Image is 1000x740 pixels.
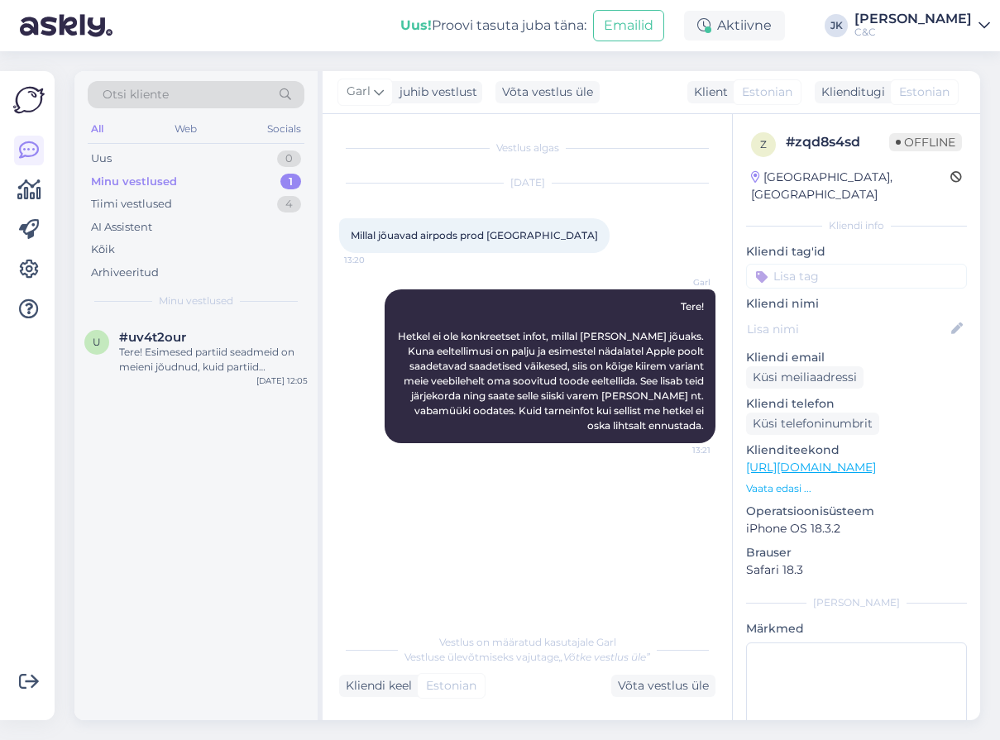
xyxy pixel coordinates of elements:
[159,294,233,308] span: Minu vestlused
[742,84,792,101] span: Estonian
[760,138,767,150] span: z
[746,620,967,637] p: Märkmed
[746,481,967,496] p: Vaata edasi ...
[648,276,711,289] span: Garl
[398,300,706,432] span: Tere! Hetkel ei ole konkreetset infot, millal [PERSON_NAME] jõuaks. Kuna eeltellimusi on palju ja...
[611,675,715,697] div: Võta vestlus üle
[91,219,152,236] div: AI Assistent
[746,561,967,579] p: Safari 18.3
[746,218,967,233] div: Kliendi info
[899,84,950,101] span: Estonian
[264,118,304,140] div: Socials
[426,677,476,695] span: Estonian
[439,636,616,648] span: Vestlus on määratud kasutajale Garl
[277,150,301,167] div: 0
[746,595,967,610] div: [PERSON_NAME]
[746,520,967,537] p: iPhone OS 18.3.2
[103,86,169,103] span: Otsi kliente
[854,26,972,39] div: C&C
[91,265,159,281] div: Arhiveeritud
[339,175,715,190] div: [DATE]
[746,264,967,289] input: Lisa tag
[746,366,864,389] div: Küsi meiliaadressi
[404,651,650,663] span: Vestluse ülevõtmiseks vajutage
[746,413,879,435] div: Küsi telefoninumbrit
[339,677,412,695] div: Kliendi keel
[339,141,715,155] div: Vestlus algas
[746,349,967,366] p: Kliendi email
[495,81,600,103] div: Võta vestlus üle
[91,174,177,190] div: Minu vestlused
[648,444,711,456] span: 13:21
[746,503,967,520] p: Operatsioonisüsteem
[280,174,301,190] div: 1
[400,16,586,36] div: Proovi tasuta juba täna:
[889,133,962,151] span: Offline
[91,241,115,258] div: Kõik
[119,345,308,375] div: Tere! Esimesed partiid seadmeid on meieni jõudnud, kuid partiid sisaldavad endiselt [PERSON_NAME]...
[559,651,650,663] i: „Võtke vestlus üle”
[91,196,172,212] div: Tiimi vestlused
[746,442,967,459] p: Klienditeekond
[347,83,371,101] span: Garl
[825,14,848,37] div: JK
[93,336,101,348] span: u
[277,196,301,212] div: 4
[786,132,889,152] div: # zqd8s4sd
[393,84,477,101] div: juhib vestlust
[815,84,885,101] div: Klienditugi
[13,84,45,116] img: Askly Logo
[854,12,972,26] div: [PERSON_NAME]
[746,395,967,413] p: Kliendi telefon
[746,544,967,561] p: Brauser
[746,460,876,475] a: [URL][DOMAIN_NAME]
[400,17,432,33] b: Uus!
[351,229,598,241] span: Millal jõuavad airpods prod [GEOGRAPHIC_DATA]
[751,169,950,203] div: [GEOGRAPHIC_DATA], [GEOGRAPHIC_DATA]
[344,254,406,266] span: 13:20
[91,150,112,167] div: Uus
[854,12,990,39] a: [PERSON_NAME]C&C
[746,295,967,313] p: Kliendi nimi
[746,243,967,260] p: Kliendi tag'id
[171,118,200,140] div: Web
[684,11,785,41] div: Aktiivne
[747,320,948,338] input: Lisa nimi
[687,84,728,101] div: Klient
[593,10,664,41] button: Emailid
[119,330,186,345] span: #uv4t2our
[88,118,107,140] div: All
[256,375,308,387] div: [DATE] 12:05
